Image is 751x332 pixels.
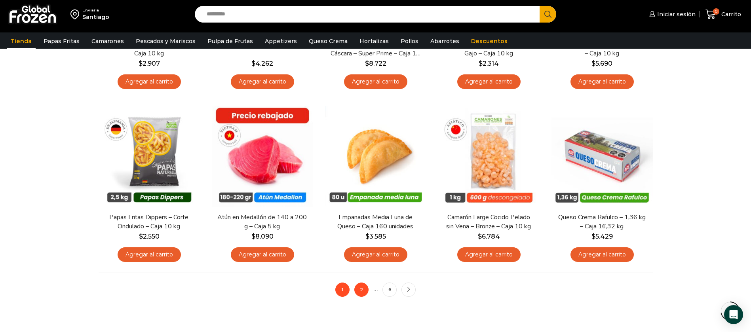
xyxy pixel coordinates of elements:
[132,34,200,49] a: Pescados y Mariscos
[591,60,595,67] span: $
[7,34,36,49] a: Tienda
[118,74,181,89] a: Agregar al carrito: “Surtido de Mariscos - Gold - Caja 10 kg”
[231,247,294,262] a: Agregar al carrito: “Atún en Medallón de 140 a 200 g - Caja 5 kg”
[443,213,534,231] a: Camarón Large Cocido Pelado sin Vena – Bronze – Caja 10 kg
[217,213,308,231] a: Atún en Medallón de 140 a 200 g – Caja 5 kg
[556,213,647,231] a: Queso Crema Rafulco – 1,36 kg – Caja 16,32 kg
[570,74,634,89] a: Agregar al carrito: “Atún en Trozos - Caja 10 kg”
[713,8,719,15] span: 0
[139,233,160,240] bdi: 2.550
[724,305,743,324] div: Open Intercom Messenger
[467,34,511,49] a: Descuentos
[373,285,378,293] span: …
[540,6,556,23] button: Search button
[40,34,84,49] a: Papas Fritas
[719,10,741,18] span: Carrito
[457,247,521,262] a: Agregar al carrito: “Camarón Large Cocido Pelado sin Vena - Bronze - Caja 10 kg”
[251,60,255,67] span: $
[556,40,647,58] a: Atún en [GEOGRAPHIC_DATA] – Caja 10 kg
[87,34,128,49] a: Camarones
[335,283,350,297] span: 1
[251,60,273,67] bdi: 4.262
[305,34,352,49] a: Queso Crema
[203,34,257,49] a: Pulpa de Frutas
[479,60,483,67] span: $
[591,60,612,67] bdi: 5.690
[82,13,109,21] div: Santiago
[103,40,194,58] a: Surtido de Mariscos – Gold – Caja 10 kg
[443,40,534,58] a: Papas Fritas Wedges – Corte Gajo – Caja 10 kg
[365,60,386,67] bdi: 8.722
[139,60,143,67] span: $
[354,283,369,297] a: 2
[457,74,521,89] a: Agregar al carrito: “Papas Fritas Wedges – Corte Gajo - Caja 10 kg”
[382,283,397,297] a: 6
[570,247,634,262] a: Agregar al carrito: “Queso Crema Rafulco - 1,36 kg - Caja 16,32 kg”
[344,74,407,89] a: Agregar al carrito: “Camarón 36/40 Crudo con Cáscara - Super Prime - Caja 10 kg”
[261,34,301,49] a: Appetizers
[591,233,613,240] bdi: 5.429
[479,60,499,67] bdi: 2.314
[330,213,421,231] a: Empanadas Media Luna de Queso – Caja 160 unidades
[365,60,369,67] span: $
[344,247,407,262] a: Agregar al carrito: “Empanadas Media Luna de Queso - Caja 160 unidades”
[330,40,421,58] a: Camarón 36/40 Crudo con Cáscara – Super Prime – Caja 10 kg
[118,247,181,262] a: Agregar al carrito: “Papas Fritas Dippers - Corte Ondulado - Caja 10 kg”
[703,5,743,24] a: 0 Carrito
[478,233,500,240] bdi: 6.784
[82,8,109,13] div: Enviar a
[365,233,386,240] bdi: 3.585
[70,8,82,21] img: address-field-icon.svg
[365,233,369,240] span: $
[356,34,393,49] a: Hortalizas
[478,233,482,240] span: $
[139,60,160,67] bdi: 2.907
[139,233,143,240] span: $
[591,233,595,240] span: $
[251,233,255,240] span: $
[647,6,696,22] a: Iniciar sesión
[231,74,294,89] a: Agregar al carrito: “Filete de Tilapia - Caja 10 kg”
[426,34,463,49] a: Abarrotes
[397,34,422,49] a: Pollos
[251,233,274,240] bdi: 8.090
[103,213,194,231] a: Papas Fritas Dippers – Corte Ondulado – Caja 10 kg
[655,10,696,18] span: Iniciar sesión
